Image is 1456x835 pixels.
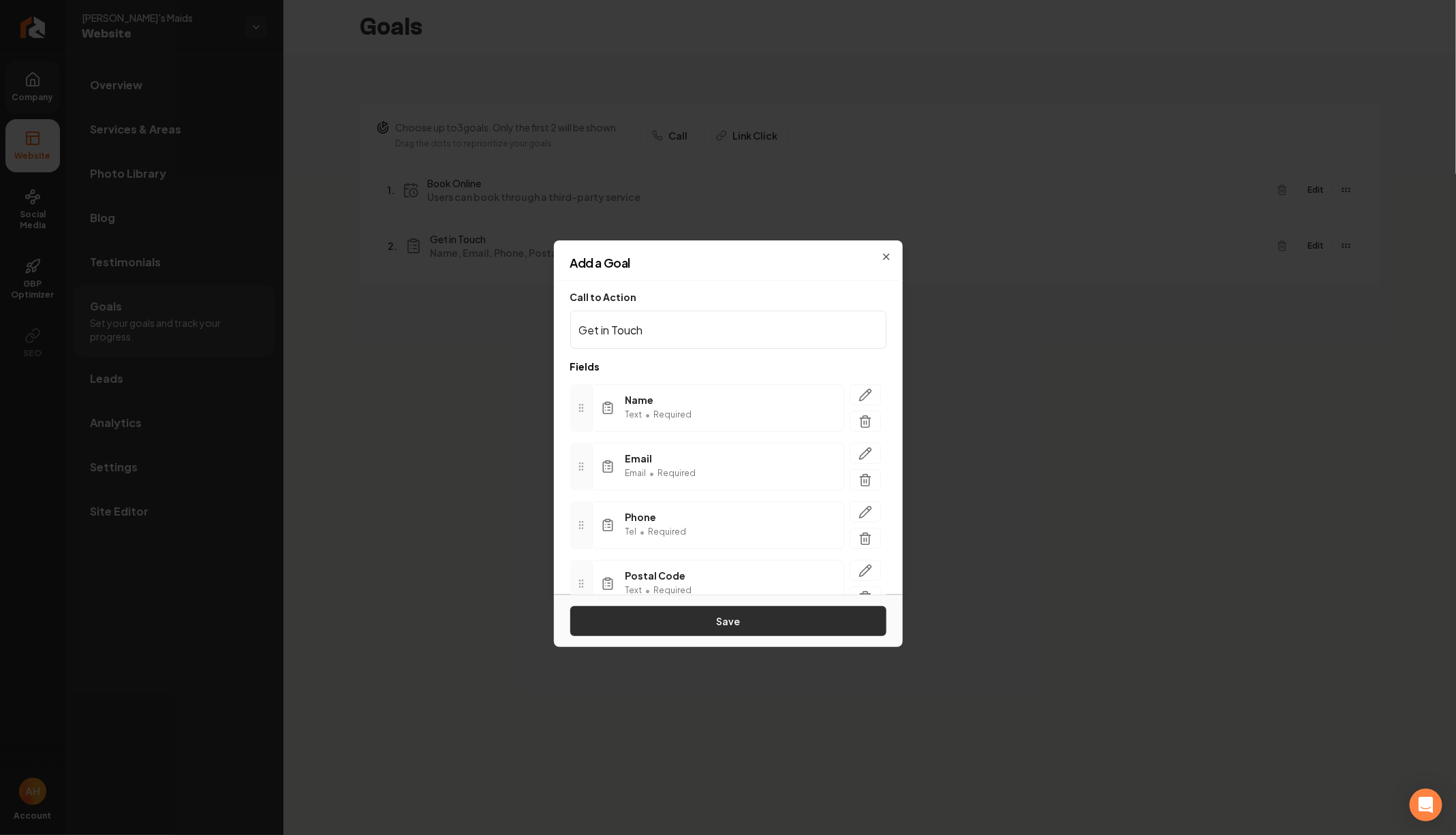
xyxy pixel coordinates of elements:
[649,526,687,537] span: Required
[625,409,642,420] span: Text
[625,569,692,582] span: Postal Code
[649,465,655,482] span: •
[625,393,692,407] span: Name
[625,468,647,479] span: Email
[625,510,687,524] span: Phone
[570,291,637,303] label: Call to Action
[570,360,886,373] p: Fields
[625,585,642,596] span: Text
[658,468,696,479] span: Required
[654,585,692,596] span: Required
[654,409,692,420] span: Required
[570,311,886,349] input: Call to Action
[640,524,646,540] span: •
[625,452,696,465] span: Email
[570,606,886,636] button: Save
[645,407,651,423] span: •
[570,257,886,269] h2: Add a Goal
[625,526,637,537] span: Tel
[645,582,651,599] span: •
